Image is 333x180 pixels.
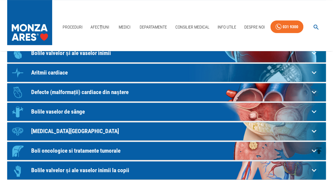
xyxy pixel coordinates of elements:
[9,64,27,82] div: Icon
[7,161,326,179] div: IconBolile valvelor și ale vaselor inimii la copii
[9,44,27,62] div: Icon
[7,64,326,82] div: IconAritmii cardiace
[311,142,327,159] button: delete
[270,20,303,33] a: 031 9300
[7,103,326,121] div: IconBolile vaselor de sânge
[7,44,326,62] div: IconBolile valvelor și ale vaselor inimii
[242,21,267,33] a: Despre Noi
[31,50,309,56] p: Bolile valvelor și ale vaselor inimii
[31,128,309,134] p: [MEDICAL_DATA][GEOGRAPHIC_DATA]
[283,23,298,31] div: 031 9300
[31,167,309,173] p: Bolile valvelor și ale vaselor inimii la copii
[31,148,309,154] p: Boli oncologice si tratamente tumorale
[9,103,27,121] div: Icon
[9,142,27,160] div: Icon
[215,21,239,33] a: Info Utile
[88,21,111,33] a: Afecțiuni
[137,21,169,33] a: Departamente
[9,161,27,179] div: Icon
[7,142,326,160] div: IconBoli oncologice si tratamente tumorale
[115,21,134,33] a: Medici
[31,108,309,115] p: Bolile vaselor de sânge
[7,83,326,101] div: IconDefecte (malformații) cardiace din naștere
[31,69,309,76] p: Aritmii cardiace
[7,122,326,140] div: Icon[MEDICAL_DATA][GEOGRAPHIC_DATA]
[173,21,212,33] a: Consilier Medical
[31,89,309,95] p: Defecte (malformații) cardiace din naștere
[60,21,85,33] a: Proceduri
[9,122,27,140] div: Icon
[9,83,27,101] div: Icon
